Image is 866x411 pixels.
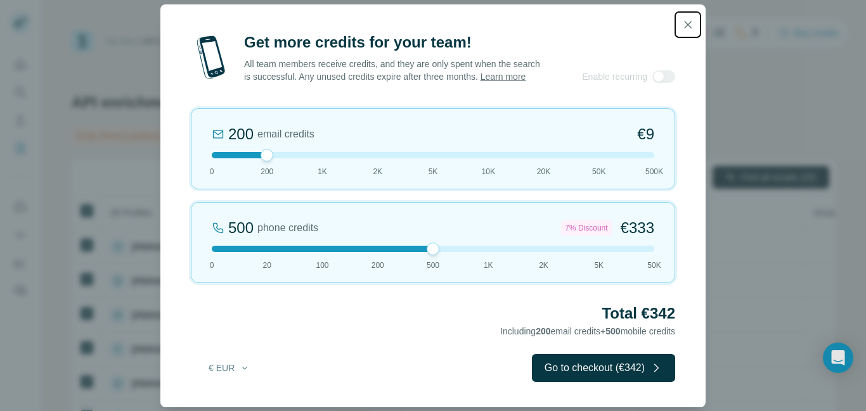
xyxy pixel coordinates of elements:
[318,166,327,177] span: 1K
[637,124,654,144] span: €9
[561,220,611,236] div: 7% Discount
[594,260,604,271] span: 5K
[484,260,493,271] span: 1K
[481,72,526,82] a: Learn more
[263,260,271,271] span: 20
[537,166,550,177] span: 20K
[257,127,314,142] span: email credits
[605,326,620,336] span: 500
[210,260,214,271] span: 0
[228,124,254,144] div: 200
[191,32,231,83] img: mobile-phone
[373,166,382,177] span: 2K
[539,260,548,271] span: 2K
[261,166,273,177] span: 200
[244,58,541,83] p: All team members receive credits, and they are only spent when the search is successful. Any unus...
[621,218,654,238] span: €333
[257,220,318,236] span: phone credits
[429,166,438,177] span: 5K
[482,166,495,177] span: 10K
[645,166,663,177] span: 500K
[372,260,384,271] span: 200
[536,326,550,336] span: 200
[200,357,259,379] button: € EUR
[427,260,439,271] span: 500
[582,70,647,83] span: Enable recurring
[191,303,675,324] h2: Total €342
[592,166,605,177] span: 50K
[500,326,675,336] span: Including email credits + mobile credits
[647,260,661,271] span: 50K
[210,166,214,177] span: 0
[316,260,328,271] span: 100
[532,354,675,382] button: Go to checkout (€342)
[228,218,254,238] div: 500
